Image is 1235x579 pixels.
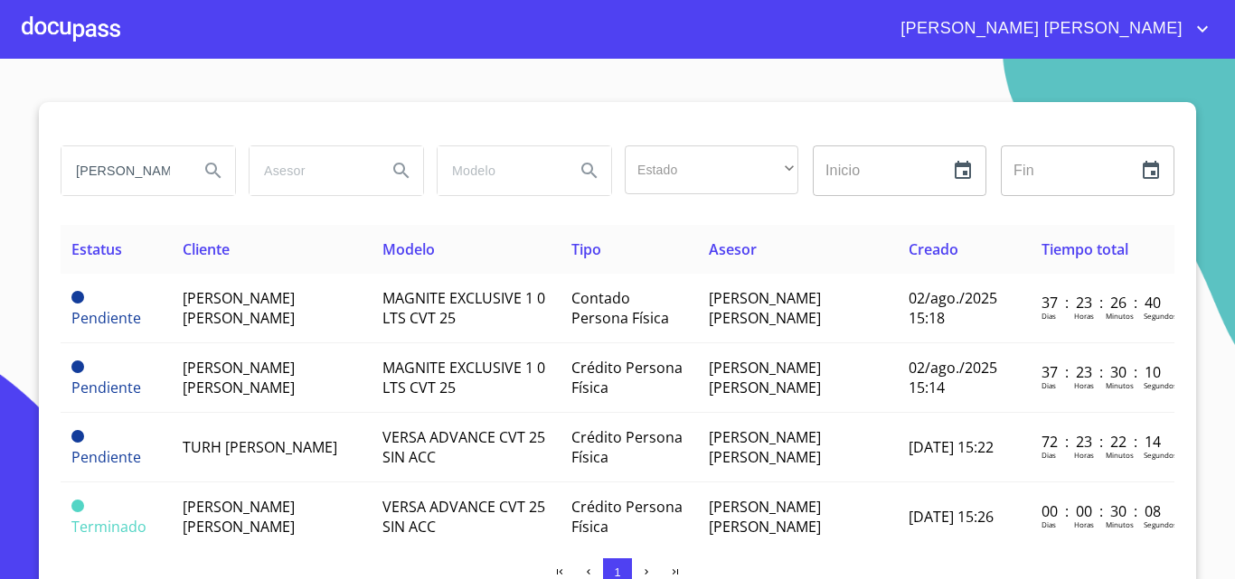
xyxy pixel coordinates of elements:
p: Dias [1042,311,1056,321]
p: Minutos [1106,380,1134,390]
p: Horas [1074,519,1094,529]
span: Crédito Persona Física [571,497,683,537]
span: Pendiente [71,360,84,373]
span: Crédito Persona Física [571,427,683,467]
button: Search [380,149,423,192]
span: Crédito Persona Física [571,358,683,397]
p: Minutos [1106,519,1134,529]
p: Dias [1042,519,1056,529]
button: account of current user [887,14,1213,43]
span: VERSA ADVANCE CVT 25 SIN ACC [382,427,545,467]
span: 02/ago./2025 15:14 [909,358,997,397]
span: Pendiente [71,291,84,304]
span: Tipo [571,239,601,259]
span: [PERSON_NAME] [PERSON_NAME] [183,288,295,328]
p: 00 : 00 : 30 : 08 [1042,501,1164,521]
button: Search [192,149,235,192]
button: Search [568,149,611,192]
span: Asesor [709,239,757,259]
span: Contado Persona Física [571,288,669,328]
span: Pendiente [71,447,141,467]
span: MAGNITE EXCLUSIVE 1 0 LTS CVT 25 [382,358,545,397]
span: Pendiente [71,430,84,443]
p: Dias [1042,380,1056,390]
p: 37 : 23 : 26 : 40 [1042,293,1164,313]
span: Creado [909,239,958,259]
span: [PERSON_NAME] [PERSON_NAME] [183,358,295,397]
span: Terminado [71,500,84,512]
p: 72 : 23 : 22 : 14 [1042,432,1164,452]
span: MAGNITE EXCLUSIVE 1 0 LTS CVT 25 [382,288,545,328]
span: Modelo [382,239,435,259]
p: Dias [1042,450,1056,460]
span: Cliente [183,239,230,259]
span: [PERSON_NAME] [PERSON_NAME] [183,497,295,537]
p: Horas [1074,380,1094,390]
span: 02/ago./2025 15:18 [909,288,997,328]
p: Segundos [1144,519,1177,529]
input: search [250,146,372,195]
span: Pendiente [71,308,141,328]
span: Pendiente [71,378,141,397]
span: 1 [614,565,620,579]
span: [PERSON_NAME] [PERSON_NAME] [709,358,821,397]
p: Segundos [1144,380,1177,390]
span: Tiempo total [1042,239,1128,259]
p: 37 : 23 : 30 : 10 [1042,362,1164,382]
div: ​ [625,145,798,194]
p: Minutos [1106,450,1134,460]
input: search [61,146,184,195]
p: Horas [1074,311,1094,321]
span: TURH [PERSON_NAME] [183,437,337,457]
span: [PERSON_NAME] [PERSON_NAME] [887,14,1192,43]
p: Segundos [1144,311,1177,321]
span: VERSA ADVANCE CVT 25 SIN ACC [382,497,545,537]
span: [PERSON_NAME] [PERSON_NAME] [709,288,821,328]
span: [DATE] 15:26 [909,507,994,527]
input: search [438,146,561,195]
p: Horas [1074,450,1094,460]
span: Terminado [71,517,146,537]
p: Minutos [1106,311,1134,321]
span: [DATE] 15:22 [909,437,994,457]
span: Estatus [71,239,122,259]
p: Segundos [1144,450,1177,460]
span: [PERSON_NAME] [PERSON_NAME] [709,427,821,467]
span: [PERSON_NAME] [PERSON_NAME] [709,497,821,537]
